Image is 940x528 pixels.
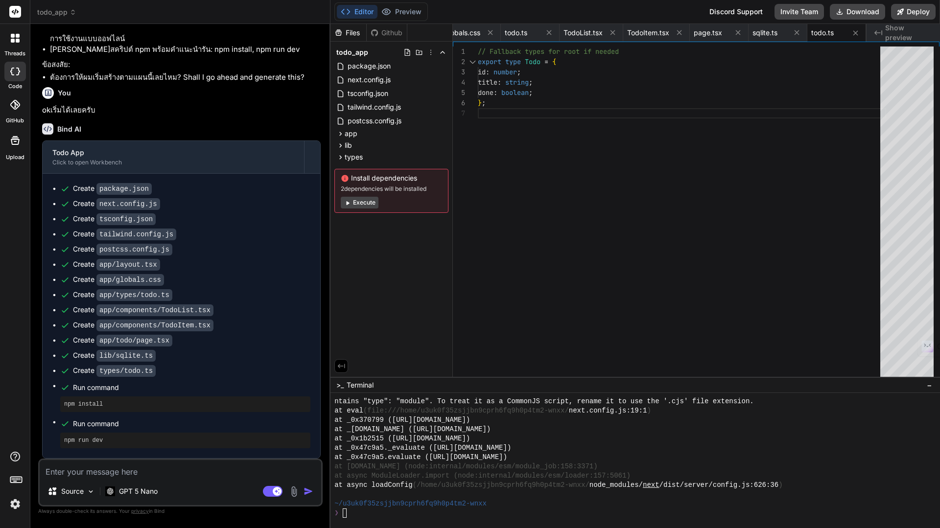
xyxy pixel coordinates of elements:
div: Discord Support [704,4,769,20]
img: tab_keywords_by_traffic_grey.svg [97,57,105,65]
span: at _0x47c9a5.evaluate ([URL][DOMAIN_NAME]) [334,453,507,462]
span: node_modules/ [589,481,643,490]
div: 1 [453,46,465,57]
span: todo_app [37,7,76,17]
code: app/layout.tsx [96,259,160,271]
img: tab_domain_overview_orange.svg [26,57,34,65]
div: Create [73,305,213,315]
span: app [345,129,357,138]
span: at eval [334,406,363,415]
span: tsconfig.json [347,88,389,99]
span: todo_app [336,47,368,57]
div: 7 [453,108,465,118]
div: Create [73,214,156,224]
span: types [345,152,363,162]
span: ; [517,68,521,76]
span: done [478,88,493,97]
pre: npm install [64,400,306,408]
button: Invite Team [775,4,824,20]
p: okเริ่มได้เลยครับ [42,105,321,116]
h6: Bind AI [57,124,81,134]
p: Always double-check its answers. Your in Bind [38,506,323,516]
div: Create [73,335,172,345]
span: Install dependencies [341,173,442,183]
span: Terminal [347,380,374,390]
span: next [643,481,659,490]
span: // Fallback types for root if needed [478,47,619,56]
code: app/components/TodoItem.tsx [96,320,213,331]
button: Editor [337,5,377,19]
span: at _0x47c9a5._evaluate ([URL][DOMAIN_NAME]) [334,443,511,453]
div: 5 [453,88,465,98]
div: Create [73,275,164,285]
span: id [478,68,486,76]
span: package.json [347,60,392,72]
code: types/todo.ts [96,365,156,377]
span: Run command [73,383,310,392]
span: page.tsx [694,28,722,38]
p: ข้อสงสัย: [42,59,321,70]
div: Create [73,259,160,270]
code: package.json [96,183,152,195]
img: attachment [288,486,300,497]
h6: You [58,88,71,98]
div: Domain Overview [37,58,88,64]
span: ) [778,481,782,490]
span: Todo [525,57,540,66]
code: tsconfig.json [96,213,156,225]
div: 2 [453,57,465,67]
div: Domain: [DOMAIN_NAME] [25,25,108,33]
div: Todo App [52,148,294,158]
label: Upload [6,153,24,161]
div: Create [73,244,172,254]
label: threads [4,49,25,58]
button: Execute [341,197,378,208]
span: Show preview [885,23,932,43]
img: settings [7,496,23,512]
span: at async ModuleLoader.import (node:internal/modules/esm/loader:157:5061) [334,471,631,481]
span: postcss.config.js [347,115,402,127]
span: string [505,78,529,87]
span: ; [482,98,486,107]
code: next.config.js [96,198,160,210]
div: Create [73,229,176,239]
code: app/globals.css [96,274,164,286]
span: : [486,68,490,76]
span: TodoItem.tsx [627,28,669,38]
span: globals.css [445,28,480,38]
img: icon [304,486,313,496]
div: Click to collapse the range. [466,57,479,67]
span: boolean [501,88,529,97]
p: GPT 5 Nano [119,486,158,496]
button: Download [830,4,885,20]
div: 6 [453,98,465,108]
span: at async loadConfig [334,481,413,490]
span: at _0x370799 ([URL][DOMAIN_NAME]) [334,415,470,425]
button: Preview [377,5,425,19]
span: (/home/u3uk0f35zsjjbn9cprh6fq9h0p4tm2-wnxx/ [413,481,589,490]
span: type [505,57,521,66]
span: lib [345,140,352,150]
div: Create [73,320,213,330]
pre: npm run dev [64,436,306,444]
span: ❯ [334,508,338,518]
button: Deploy [891,4,936,20]
div: Create [73,199,160,209]
img: GPT 5 Nano [105,486,115,496]
img: logo_orange.svg [16,16,23,23]
label: GitHub [6,116,24,125]
div: Files [330,28,366,38]
span: at _[DOMAIN_NAME] ([URL][DOMAIN_NAME]) [334,425,491,434]
span: sqlite.ts [752,28,777,38]
button: − [925,377,934,393]
span: next.config.js [347,74,392,86]
span: at _0x1b2515 ([URL][DOMAIN_NAME]) [334,434,470,443]
span: : [497,78,501,87]
code: lib/sqlite.ts [96,350,156,362]
code: app/components/TodoList.tsx [96,304,213,316]
div: 4 [453,77,465,88]
span: number [493,68,517,76]
div: 3 [453,67,465,77]
span: 2 dependencies will be installed [341,185,442,193]
li: [PERSON_NAME]สคริปต์ npm พร้อมคำแนะนำรัน: npm install, npm run dev [50,44,321,55]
